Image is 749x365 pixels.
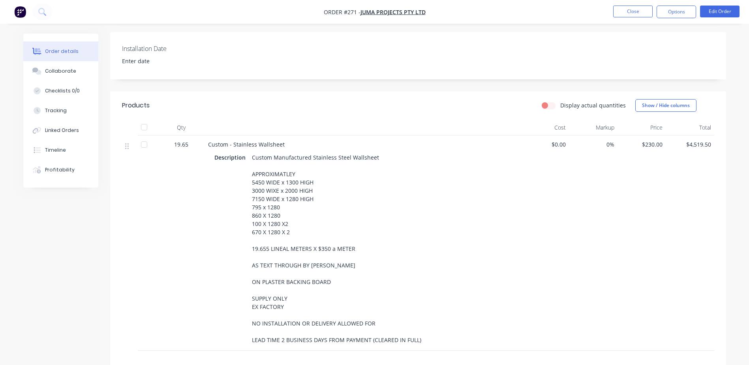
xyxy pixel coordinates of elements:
span: $230.00 [621,140,663,149]
span: $4,519.50 [669,140,711,149]
div: Description [214,152,249,163]
div: Cost [521,120,569,135]
div: Order details [45,48,79,55]
button: Options [657,6,696,18]
button: Profitability [23,160,98,180]
div: Collaborate [45,68,76,75]
div: Profitability [45,166,75,173]
span: Order #271 - [324,8,360,16]
div: Tracking [45,107,67,114]
div: Timeline [45,147,66,154]
button: Timeline [23,140,98,160]
button: Checklists 0/0 [23,81,98,101]
button: Show / Hide columns [635,99,696,112]
button: Tracking [23,101,98,120]
label: Installation Date [122,44,221,53]
div: Linked Orders [45,127,79,134]
button: Linked Orders [23,120,98,140]
div: Checklists 0/0 [45,87,80,94]
div: Price [618,120,666,135]
label: Display actual quantities [560,101,626,109]
input: Enter date [116,55,215,67]
button: Edit Order [700,6,740,17]
div: Markup [569,120,618,135]
div: Custom Manufactured Stainless Steel Wallsheet APPROXIMATLEY 5450 WIDE x 1300 HIGH 3000 WIXE x 200... [249,152,424,346]
span: $0.00 [524,140,566,149]
div: Qty [158,120,205,135]
img: Factory [14,6,26,18]
span: Custom - Stainless Wallsheet [208,141,285,148]
div: Products [122,101,150,110]
button: Close [613,6,653,17]
a: JUMA PROJECTS PTY LTD [360,8,426,16]
span: 19.65 [174,140,188,149]
button: Collaborate [23,61,98,81]
div: Total [666,120,714,135]
button: Order details [23,41,98,61]
span: 0% [572,140,614,149]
